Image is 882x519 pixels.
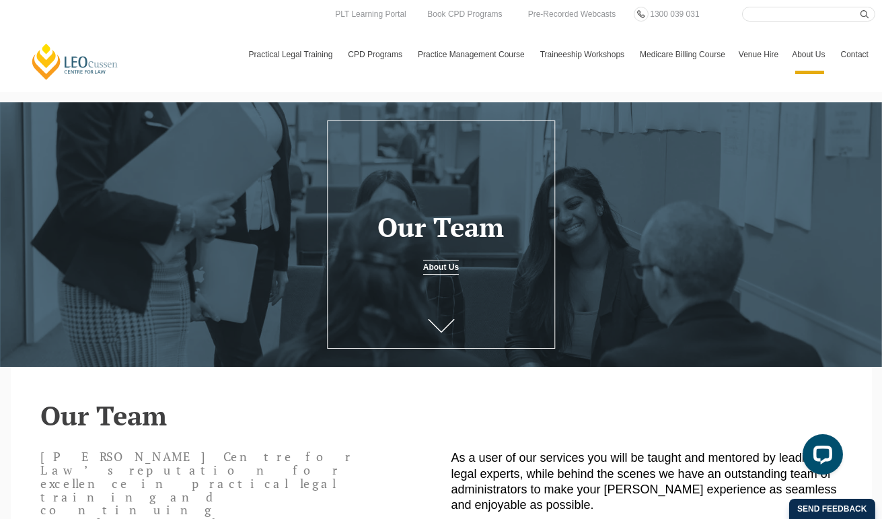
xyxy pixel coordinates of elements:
[41,401,842,430] h2: Our Team
[411,35,534,74] a: Practice Management Course
[242,35,342,74] a: Practical Legal Training
[785,35,834,74] a: About Us
[30,42,120,81] a: [PERSON_NAME] Centre for Law
[341,35,411,74] a: CPD Programs
[332,7,410,22] a: PLT Learning Portal
[633,35,732,74] a: Medicare Billing Course
[647,7,702,22] a: 1300 039 031
[424,7,505,22] a: Book CPD Programs
[451,450,842,514] p: As a user of our services you will be taught and mentored by leading legal experts, while behind ...
[423,260,459,275] a: About Us
[650,9,699,19] span: 1300 039 031
[335,212,547,242] h1: Our Team
[792,429,848,485] iframe: LiveChat chat widget
[732,35,785,74] a: Venue Hire
[525,7,620,22] a: Pre-Recorded Webcasts
[834,35,875,74] a: Contact
[534,35,633,74] a: Traineeship Workshops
